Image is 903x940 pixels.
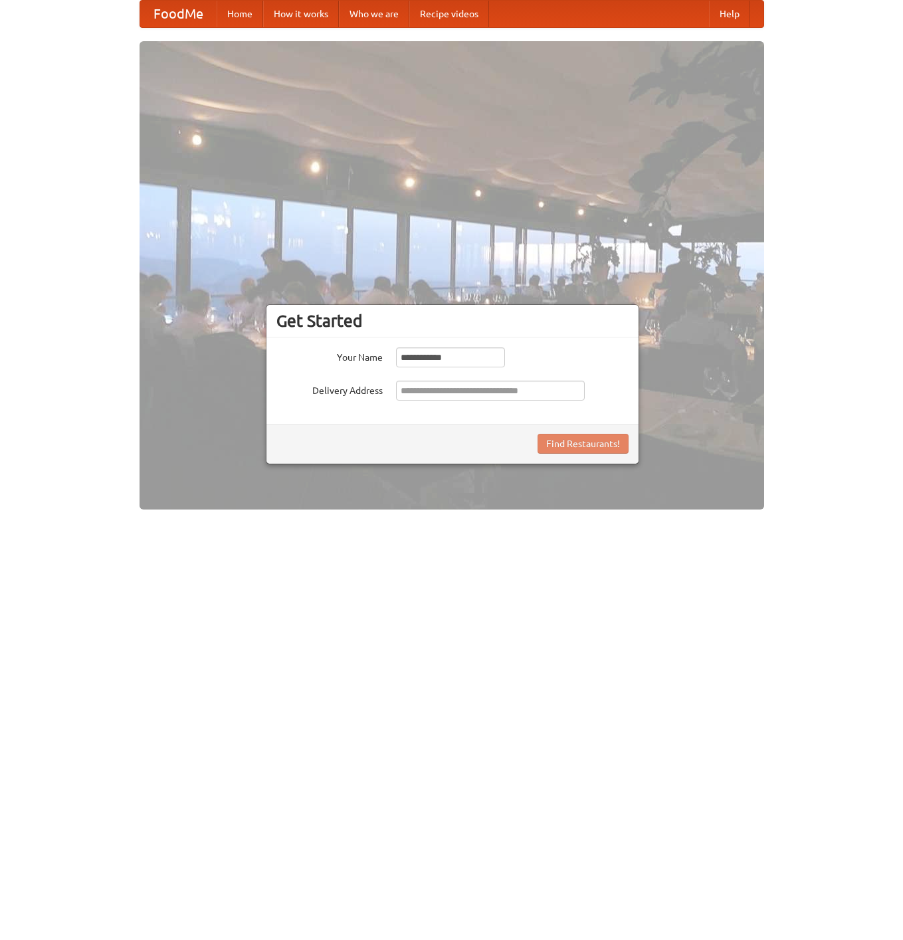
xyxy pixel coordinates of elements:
[276,381,383,397] label: Delivery Address
[709,1,750,27] a: Help
[217,1,263,27] a: Home
[276,311,629,331] h3: Get Started
[339,1,409,27] a: Who we are
[140,1,217,27] a: FoodMe
[538,434,629,454] button: Find Restaurants!
[409,1,489,27] a: Recipe videos
[276,347,383,364] label: Your Name
[263,1,339,27] a: How it works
